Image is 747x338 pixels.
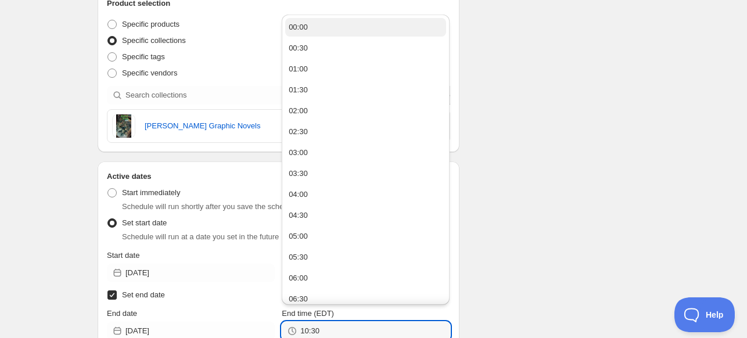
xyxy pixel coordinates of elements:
[674,297,735,332] iframe: Help Scout Beacon - Open
[289,293,308,305] div: 06:30
[285,39,446,57] button: 00:30
[145,120,424,132] a: [PERSON_NAME] Graphic Novels
[285,123,446,141] button: 02:30
[285,227,446,246] button: 05:00
[285,102,446,120] button: 02:00
[289,147,308,159] div: 03:00
[289,231,308,242] div: 05:00
[122,290,165,299] span: Set end date
[122,188,180,197] span: Start immediately
[285,269,446,287] button: 06:00
[107,309,137,318] span: End date
[289,105,308,117] div: 02:00
[285,290,446,308] button: 06:30
[285,164,446,183] button: 03:30
[289,189,308,200] div: 04:00
[289,210,308,221] div: 04:30
[289,84,308,96] div: 01:30
[122,20,179,28] span: Specific products
[285,248,446,267] button: 05:30
[289,42,308,54] div: 00:30
[122,202,298,211] span: Schedule will run shortly after you save the schedule
[122,218,167,227] span: Set start date
[122,232,279,241] span: Schedule will run at a date you set in the future
[107,251,139,260] span: Start date
[289,168,308,179] div: 03:30
[107,171,450,182] h2: Active dates
[122,52,165,61] span: Specific tags
[289,251,308,263] div: 05:30
[285,18,446,37] button: 00:00
[282,309,334,318] span: End time (EDT)
[285,206,446,225] button: 04:30
[285,81,446,99] button: 01:30
[285,60,446,78] button: 01:00
[125,86,421,105] input: Search collections
[285,143,446,162] button: 03:00
[289,272,308,284] div: 06:00
[285,185,446,204] button: 04:00
[289,21,308,33] div: 00:00
[122,36,186,45] span: Specific collections
[289,63,308,75] div: 01:00
[289,126,308,138] div: 02:30
[122,69,177,77] span: Specific vendors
